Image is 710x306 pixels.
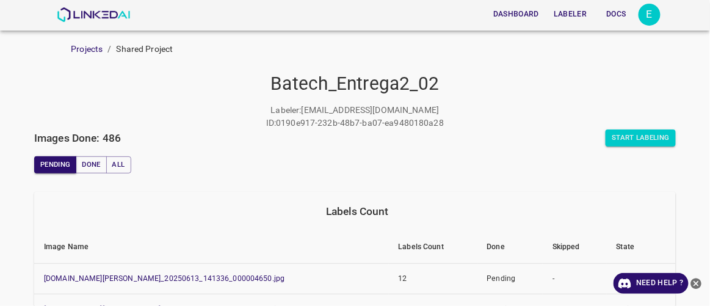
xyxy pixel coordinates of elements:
td: 12 [389,263,477,294]
th: Labels Count [389,231,477,264]
button: close-help [689,273,704,294]
button: Start Labeling [606,129,676,147]
button: Labeler [549,4,592,24]
p: ID : [266,117,276,129]
a: Docs [595,2,639,27]
a: Need Help ? [614,273,689,294]
p: 0190e917-232b-48b7-ba07-ea9480180a28 [276,117,444,129]
td: - [543,263,607,294]
a: Dashboard [486,2,546,27]
p: Shared Project [117,43,173,56]
div: Labels Count [44,203,671,220]
a: Labeler [546,2,594,27]
th: State [607,231,676,264]
h6: Images Done: 486 [34,129,121,147]
td: reviewed [607,263,676,294]
button: Pending [34,156,76,173]
a: Projects [71,44,103,54]
th: Done [477,231,543,264]
button: Dashboard [488,4,544,24]
h4: Batech_Entrega2_02 [34,73,676,95]
p: Labeler : [271,104,302,117]
button: All [106,156,131,173]
img: LinkedAI [57,7,131,22]
th: Image Name [34,231,389,264]
p: [EMAIL_ADDRESS][DOMAIN_NAME] [302,104,440,117]
button: Docs [597,4,636,24]
th: Skipped [543,231,607,264]
a: [DOMAIN_NAME][PERSON_NAME]_20250613_141336_000004650.jpg [44,274,284,283]
button: Done [76,156,106,173]
button: Open settings [639,4,661,26]
li: / [107,43,111,56]
td: Pending [477,263,543,294]
nav: breadcrumb [71,43,710,56]
div: E [639,4,661,26]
